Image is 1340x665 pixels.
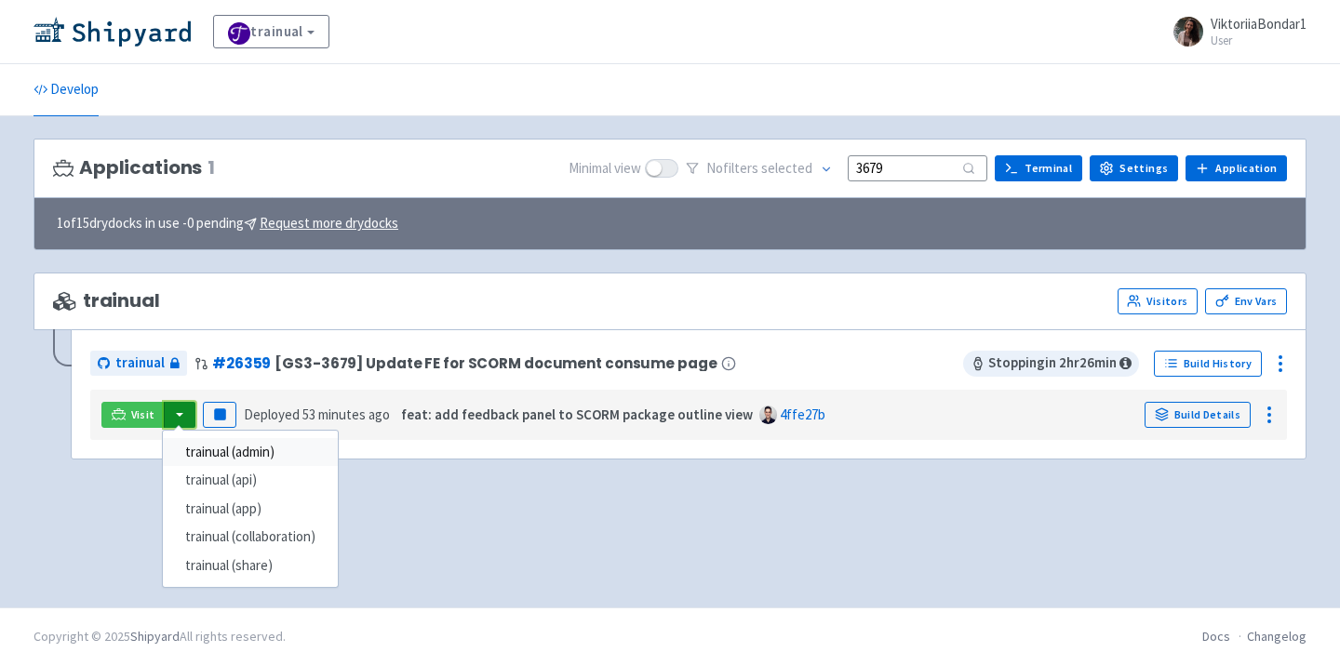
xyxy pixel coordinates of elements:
time: 53 minutes ago [302,406,390,423]
a: Build History [1154,351,1262,377]
a: trainual (share) [163,552,338,580]
span: Visit [131,407,155,422]
a: Settings [1090,155,1178,181]
a: trainual [213,15,329,48]
span: Stopping in 2 hr 26 min [963,351,1139,377]
span: [GS3-3679] Update FE for SCORM document consume page [275,355,717,371]
a: #26359 [212,353,271,373]
a: trainual (app) [163,495,338,524]
button: Pause [203,402,236,428]
a: Develop [33,64,99,116]
img: Shipyard logo [33,17,191,47]
span: Minimal view [569,158,641,180]
a: Visitors [1118,288,1198,314]
span: No filter s [706,158,812,180]
a: Env Vars [1205,288,1287,314]
input: Search... [848,155,987,180]
a: trainual [90,351,187,376]
a: Build Details [1145,402,1251,428]
a: trainual (collaboration) [163,523,338,552]
small: User [1211,34,1306,47]
a: 4ffe27b [780,406,825,423]
span: 1 of 15 drydocks in use - 0 pending [57,213,398,234]
a: trainual (admin) [163,438,338,467]
span: Deployed [244,406,390,423]
a: ViktoriiaBondar1 User [1162,17,1306,47]
a: Terminal [995,155,1082,181]
span: ViktoriiaBondar1 [1211,15,1306,33]
a: Shipyard [130,628,180,645]
a: Visit [101,402,165,428]
a: Changelog [1247,628,1306,645]
a: Application [1186,155,1287,181]
h3: Applications [53,157,215,179]
a: trainual (api) [163,466,338,495]
strong: feat: add feedback panel to SCORM package outline view [401,406,753,423]
span: selected [761,159,812,177]
span: trainual [115,352,165,374]
a: Docs [1202,628,1230,645]
span: trainual [53,290,160,312]
span: 1 [208,157,215,179]
u: Request more drydocks [260,214,398,232]
div: Copyright © 2025 All rights reserved. [33,627,286,646]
